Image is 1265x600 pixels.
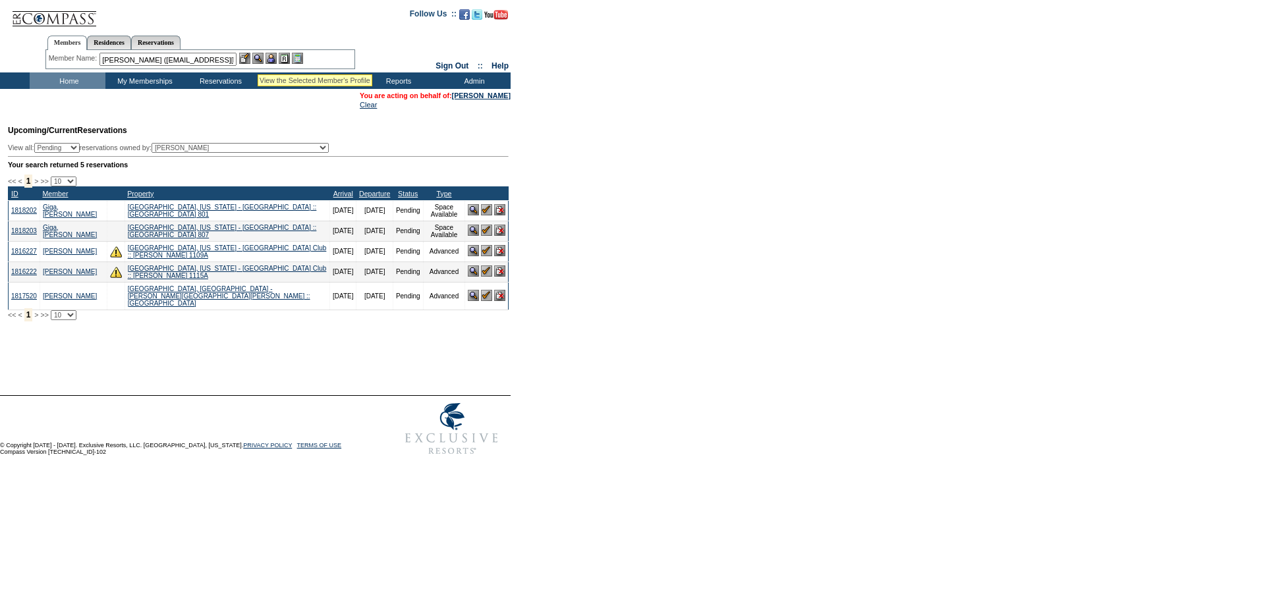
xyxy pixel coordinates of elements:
[279,53,290,64] img: Reservations
[181,72,257,89] td: Reservations
[43,224,97,238] a: Giga, [PERSON_NAME]
[393,261,423,282] td: Pending
[393,221,423,241] td: Pending
[34,177,38,185] span: >
[257,72,359,89] td: Vacation Collection
[128,204,317,218] a: [GEOGRAPHIC_DATA], [US_STATE] - [GEOGRAPHIC_DATA] :: [GEOGRAPHIC_DATA] 801
[87,36,131,49] a: Residences
[24,308,33,321] span: 1
[481,290,492,301] img: Confirm Reservation
[468,265,479,277] img: View Reservation
[481,225,492,236] img: Confirm Reservation
[43,204,97,218] a: Giga, [PERSON_NAME]
[330,282,356,310] td: [DATE]
[492,61,509,70] a: Help
[128,285,310,307] a: [GEOGRAPHIC_DATA], [GEOGRAPHIC_DATA] - [PERSON_NAME][GEOGRAPHIC_DATA][PERSON_NAME] :: [GEOGRAPHIC...
[11,190,18,198] a: ID
[11,268,37,275] a: 1816222
[484,10,508,20] img: Subscribe to our YouTube Channel
[468,204,479,215] img: View Reservation
[43,292,97,300] a: [PERSON_NAME]
[47,36,88,50] a: Members
[40,311,48,319] span: >>
[127,190,154,198] a: Property
[356,241,393,261] td: [DATE]
[11,227,37,234] a: 1818203
[356,200,393,221] td: [DATE]
[435,72,511,89] td: Admin
[266,53,277,64] img: Impersonate
[452,92,511,99] a: [PERSON_NAME]
[423,241,465,261] td: Advanced
[40,177,48,185] span: >>
[423,200,465,221] td: Space Available
[468,225,479,236] img: View Reservation
[481,265,492,277] img: Confirm Reservation
[8,126,77,135] span: Upcoming/Current
[468,245,479,256] img: View Reservation
[436,190,451,198] a: Type
[30,72,105,89] td: Home
[110,246,122,258] img: There are insufficient days and/or tokens to cover this reservation
[8,143,335,153] div: View all: reservations owned by:
[494,204,505,215] img: Cancel Reservation
[360,101,377,109] a: Clear
[393,200,423,221] td: Pending
[359,190,390,198] a: Departure
[459,9,470,20] img: Become our fan on Facebook
[459,13,470,21] a: Become our fan on Facebook
[11,292,37,300] a: 1817520
[468,290,479,301] img: View Reservation
[292,53,303,64] img: b_calculator.gif
[393,282,423,310] td: Pending
[481,245,492,256] img: Confirm Reservation
[494,290,505,301] img: Cancel Reservation
[128,244,327,259] a: [GEOGRAPHIC_DATA], [US_STATE] - [GEOGRAPHIC_DATA] Club :: [PERSON_NAME] 1109A
[356,221,393,241] td: [DATE]
[252,53,264,64] img: View
[481,204,492,215] img: Confirm Reservation
[43,248,97,255] a: [PERSON_NAME]
[8,126,127,135] span: Reservations
[494,225,505,236] img: Cancel Reservation
[333,190,353,198] a: Arrival
[110,266,122,278] img: There are insufficient days and/or tokens to cover this reservation
[24,175,33,188] span: 1
[472,9,482,20] img: Follow us on Twitter
[11,207,37,214] a: 1818202
[11,248,37,255] a: 1816227
[43,268,97,275] a: [PERSON_NAME]
[356,261,393,282] td: [DATE]
[393,396,511,462] img: Exclusive Resorts
[398,190,418,198] a: Status
[297,442,342,449] a: TERMS OF USE
[260,76,370,84] div: View the Selected Member's Profile
[356,282,393,310] td: [DATE]
[8,161,509,169] div: Your search returned 5 reservations
[8,177,16,185] span: <<
[423,221,465,241] td: Space Available
[360,92,511,99] span: You are acting on behalf of:
[494,245,505,256] img: Cancel Reservation
[478,61,483,70] span: ::
[359,72,435,89] td: Reports
[49,53,99,64] div: Member Name:
[330,261,356,282] td: [DATE]
[42,190,68,198] a: Member
[8,311,16,319] span: <<
[330,200,356,221] td: [DATE]
[330,221,356,241] td: [DATE]
[423,261,465,282] td: Advanced
[131,36,181,49] a: Reservations
[243,442,292,449] a: PRIVACY POLICY
[18,177,22,185] span: <
[410,8,457,24] td: Follow Us ::
[128,265,327,279] a: [GEOGRAPHIC_DATA], [US_STATE] - [GEOGRAPHIC_DATA] Club :: [PERSON_NAME] 1115A
[393,241,423,261] td: Pending
[436,61,468,70] a: Sign Out
[494,265,505,277] img: Cancel Reservation
[128,224,317,238] a: [GEOGRAPHIC_DATA], [US_STATE] - [GEOGRAPHIC_DATA] :: [GEOGRAPHIC_DATA] 807
[105,72,181,89] td: My Memberships
[330,241,356,261] td: [DATE]
[18,311,22,319] span: <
